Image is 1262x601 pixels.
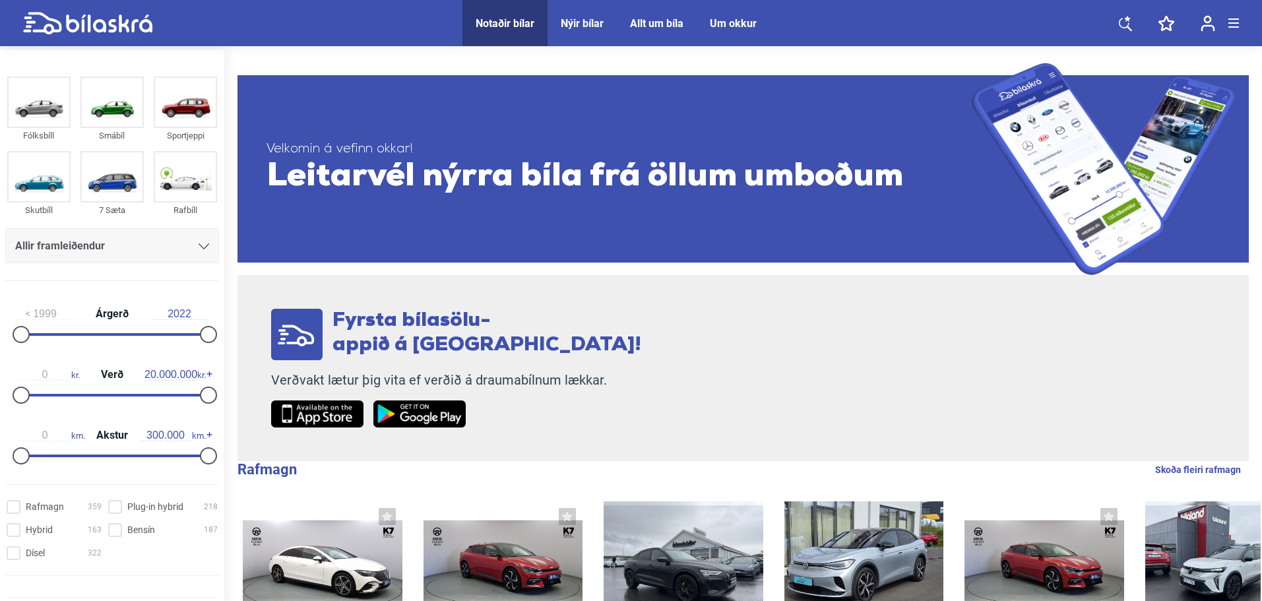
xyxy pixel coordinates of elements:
span: 163 [88,523,102,537]
a: Nýir bílar [561,17,604,30]
span: kr. [18,369,80,381]
span: 322 [88,546,102,560]
span: km. [139,429,206,441]
span: Rafmagn [26,500,64,514]
span: Árgerð [92,309,132,319]
span: Dísel [26,546,45,560]
div: Skutbíll [7,203,71,218]
span: Fyrsta bílasölu- appið á [GEOGRAPHIC_DATA]! [332,311,641,356]
p: Verðvakt lætur þig vita ef verðið á draumabílnum lækkar. [271,372,641,389]
span: Hybrid [26,523,53,537]
div: Fólksbíll [7,128,71,143]
a: Velkomin á vefinn okkar!Leitarvél nýrra bíla frá öllum umboðum [237,63,1249,275]
span: Plug-in hybrid [127,500,183,514]
a: Skoða fleiri rafmagn [1155,461,1241,478]
span: Verð [98,369,127,380]
span: 218 [204,500,218,514]
span: Akstur [93,430,131,441]
span: Allir framleiðendur [15,237,105,255]
span: km. [18,429,85,441]
b: Rafmagn [237,461,297,478]
span: Velkomin á vefinn okkar! [267,141,972,158]
img: user-login.svg [1201,15,1215,32]
span: kr. [144,369,206,381]
div: Smábíl [80,128,144,143]
div: Sportjeppi [154,128,217,143]
a: Notaðir bílar [476,17,534,30]
div: 7 Sæta [80,203,144,218]
div: Rafbíll [154,203,217,218]
a: Um okkur [710,17,757,30]
span: Leitarvél nýrra bíla frá öllum umboðum [267,158,972,197]
span: Bensín [127,523,155,537]
span: 187 [204,523,218,537]
a: Allt um bíla [630,17,683,30]
span: 359 [88,500,102,514]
